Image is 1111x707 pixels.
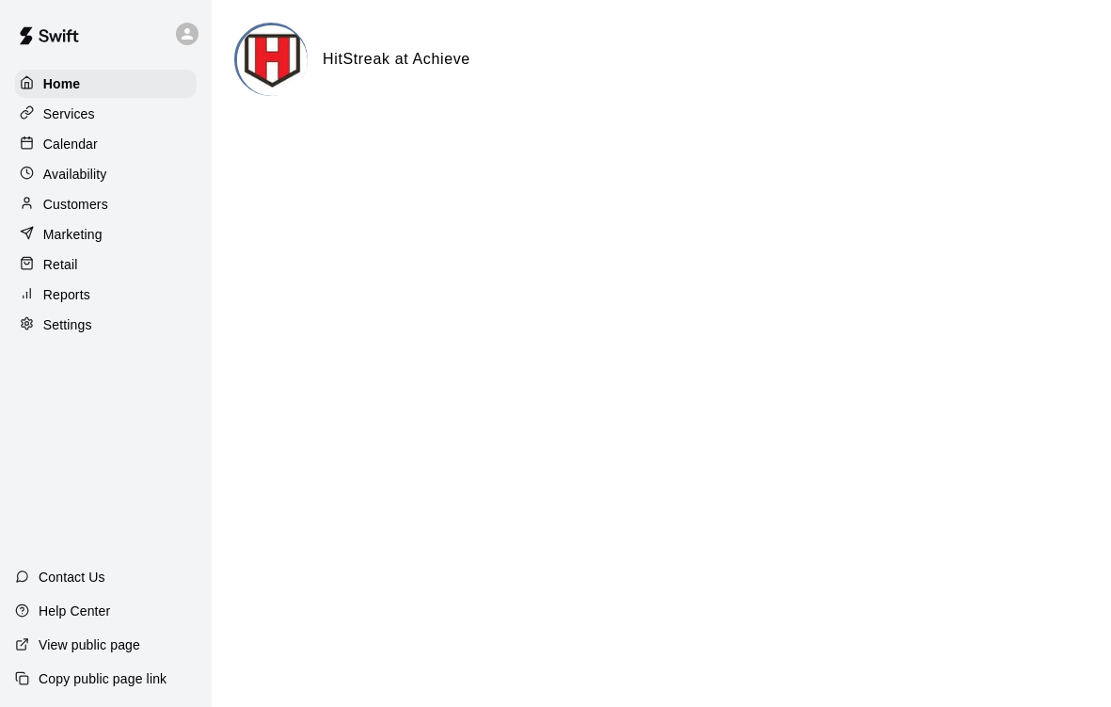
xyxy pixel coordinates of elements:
img: HitStreak at Achieve logo [237,25,308,96]
p: Copy public page link [39,669,167,688]
p: Retail [43,255,78,274]
a: Settings [15,311,197,339]
a: Home [15,70,197,98]
p: Help Center [39,602,110,620]
a: Retail [15,250,197,279]
p: Customers [43,195,108,214]
h6: HitStreak at Achieve [323,47,470,72]
a: Marketing [15,220,197,249]
p: View public page [39,635,140,654]
p: Marketing [43,225,103,244]
a: Customers [15,190,197,218]
p: Calendar [43,135,98,153]
p: Availability [43,165,107,184]
p: Contact Us [39,568,105,586]
a: Services [15,100,197,128]
p: Home [43,74,81,93]
a: Availability [15,160,197,188]
a: Calendar [15,130,197,158]
p: Reports [43,285,90,304]
p: Services [43,104,95,123]
p: Settings [43,315,92,334]
a: Reports [15,281,197,309]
